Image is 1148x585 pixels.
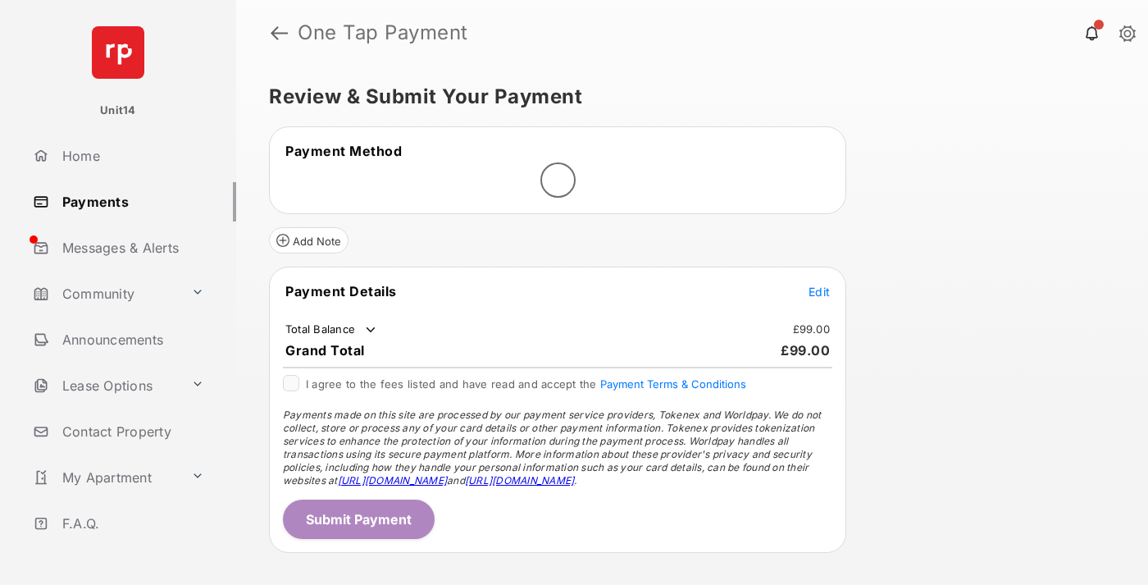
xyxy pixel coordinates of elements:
[26,274,184,313] a: Community
[283,500,435,539] button: Submit Payment
[26,320,236,359] a: Announcements
[100,103,136,119] p: Unit14
[269,227,348,254] button: Add Note
[285,283,397,299] span: Payment Details
[285,322,379,338] td: Total Balance
[792,322,831,336] td: £99.00
[338,474,447,487] a: [URL][DOMAIN_NAME]
[781,342,830,359] span: £99.00
[92,26,144,79] img: svg+xml;base64,PHN2ZyB4bWxucz0iaHR0cDovL3d3dy53My5vcmcvMjAwMC9zdmciIHdpZHRoPSI2NCIgaGVpZ2h0PSI2NC...
[26,228,236,267] a: Messages & Alerts
[26,412,236,451] a: Contact Property
[809,285,830,299] span: Edit
[26,366,184,405] a: Lease Options
[298,23,468,43] strong: One Tap Payment
[285,342,365,359] span: Grand Total
[809,283,830,299] button: Edit
[465,474,574,487] a: [URL][DOMAIN_NAME]
[600,377,746,391] button: I agree to the fees listed and have read and accept the
[283,409,821,487] span: Payments made on this site are processed by our payment service providers, Tokenex and Worldpay. ...
[285,143,402,159] span: Payment Method
[269,87,1102,107] h5: Review & Submit Your Payment
[26,504,236,543] a: F.A.Q.
[26,458,184,497] a: My Apartment
[26,136,236,176] a: Home
[306,377,746,391] span: I agree to the fees listed and have read and accept the
[26,182,236,222] a: Payments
